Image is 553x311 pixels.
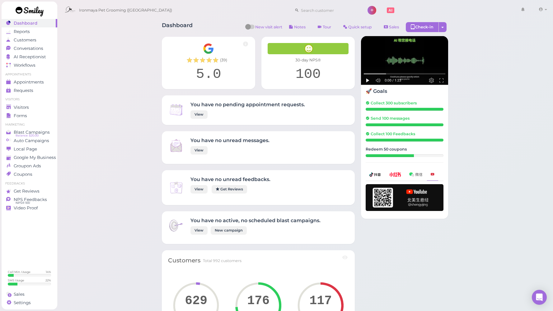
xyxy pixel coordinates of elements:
[14,292,25,297] span: Sales
[2,145,57,153] a: Local Page
[168,102,184,118] img: Inbox
[379,22,404,32] a: Sales
[190,226,208,235] a: View
[14,189,40,194] span: Get Reviews
[168,218,184,234] img: Inbox
[2,181,57,186] li: Feedbacks
[2,162,57,170] a: Groupon Ads
[79,2,172,19] span: Ironmaya Pet Grooming ([GEOGRAPHIC_DATA])
[2,53,57,61] a: AI Receptionist
[14,105,29,110] span: Visitors
[14,21,37,26] span: Dashboard
[268,66,349,83] div: 100
[14,138,49,143] span: Auto Campaigns
[369,172,381,177] img: douyin-2727e60b7b0d5d1bbe969c21619e8014.png
[2,44,57,53] a: Conversations
[366,154,414,157] div: 31
[14,79,44,85] span: Appointments
[14,146,37,152] span: Local Page
[409,172,422,176] img: wechat-a99521bb4f7854bbf8f190d1356e2cdb.png
[190,146,208,155] a: View
[2,128,57,136] a: Blast Campaigns Balance: $20.00
[366,184,443,211] img: youtube-h-92280983ece59b2848f85fc261e8ffad.png
[2,170,57,179] a: Coupons
[2,72,57,77] li: Appointments
[46,270,51,274] div: 14 %
[14,88,33,93] span: Requests
[312,22,336,32] a: Tour
[14,29,30,34] span: Reports
[14,37,36,43] span: Customers
[2,187,57,195] a: Get Reviews
[14,172,32,177] span: Coupons
[162,22,193,34] h1: Dashboard
[190,110,208,119] a: View
[190,218,321,223] h4: You have no active, no scheduled blast campaigns.
[366,116,443,121] h5: Send 100 messages
[361,36,448,85] img: AI receptionist
[8,278,24,282] div: SMS Usage
[284,22,311,32] button: Notes
[2,204,57,212] a: Video Proof
[2,19,57,27] a: Dashboard
[2,195,57,204] a: NPS Feedbacks NPS® 100
[203,258,241,264] div: Total 992 customers
[14,46,43,51] span: Conversations
[14,163,41,169] span: Groupon Ads
[2,78,57,86] a: Appointments
[190,102,305,108] h4: You have no pending appointment requests.
[338,22,377,32] a: Quick setup
[268,57,349,63] div: 30-day NPS®
[366,88,443,94] h4: 🚀 Goals
[14,197,47,202] span: NPS Feedbacks
[8,270,30,274] div: Call Min. Usage
[2,290,57,299] a: Sales
[190,185,208,194] a: View
[211,226,247,235] a: New campaign
[255,24,282,34] span: New visit alert
[532,290,547,305] div: Open Intercom Messenger
[389,172,401,176] img: xhs-786d23addd57f6a2be217d5a65f4ab6b.png
[220,57,227,63] span: ( 39 )
[14,300,31,305] span: Settings
[212,185,247,194] a: Get Reviews
[389,25,399,29] span: Sales
[45,278,51,282] div: 22 %
[2,299,57,307] a: Settings
[168,256,200,265] div: Customers
[2,136,57,145] a: Auto Campaigns
[14,155,56,160] span: Google My Business
[2,112,57,120] a: Forms
[2,153,57,162] a: Google My Business
[203,43,214,54] img: Google__G__Logo-edd0e34f60d7ca4a2f4ece79cff21ae3.svg
[14,54,46,60] span: AI Receptionist
[14,63,35,68] span: Workflows
[168,66,249,83] div: 5.0
[168,179,184,196] img: Inbox
[190,137,269,143] h4: You have no unread messages.
[14,205,38,211] span: Video Proof
[2,103,57,112] a: Visitors
[2,36,57,44] a: Customers
[2,61,57,69] a: Workflows
[406,22,439,32] div: Check-in
[366,101,443,105] h5: Collect 300 subscribers
[366,132,443,136] h5: Collect 100 Feedbacks
[16,200,30,205] span: NPS® 100
[14,113,27,118] span: Forms
[2,122,57,127] li: Marketing
[190,176,270,182] h4: You have no unread feedbacks.
[2,27,57,36] a: Reports
[2,97,57,102] li: Visitors
[16,133,39,138] span: Balance: $20.00
[168,137,184,154] img: Inbox
[299,5,359,15] input: Search customer
[2,86,57,95] a: Requests
[366,147,443,151] h5: Redeem 50 coupons
[14,130,50,135] span: Blast Campaigns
